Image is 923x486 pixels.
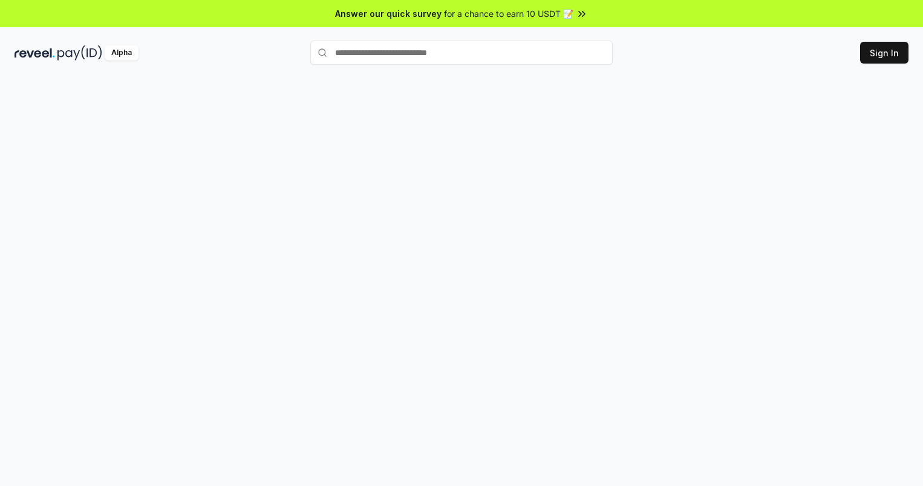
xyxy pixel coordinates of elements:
button: Sign In [860,42,908,64]
span: for a chance to earn 10 USDT 📝 [444,7,573,20]
img: pay_id [57,45,102,61]
img: reveel_dark [15,45,55,61]
span: Answer our quick survey [335,7,442,20]
div: Alpha [105,45,139,61]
